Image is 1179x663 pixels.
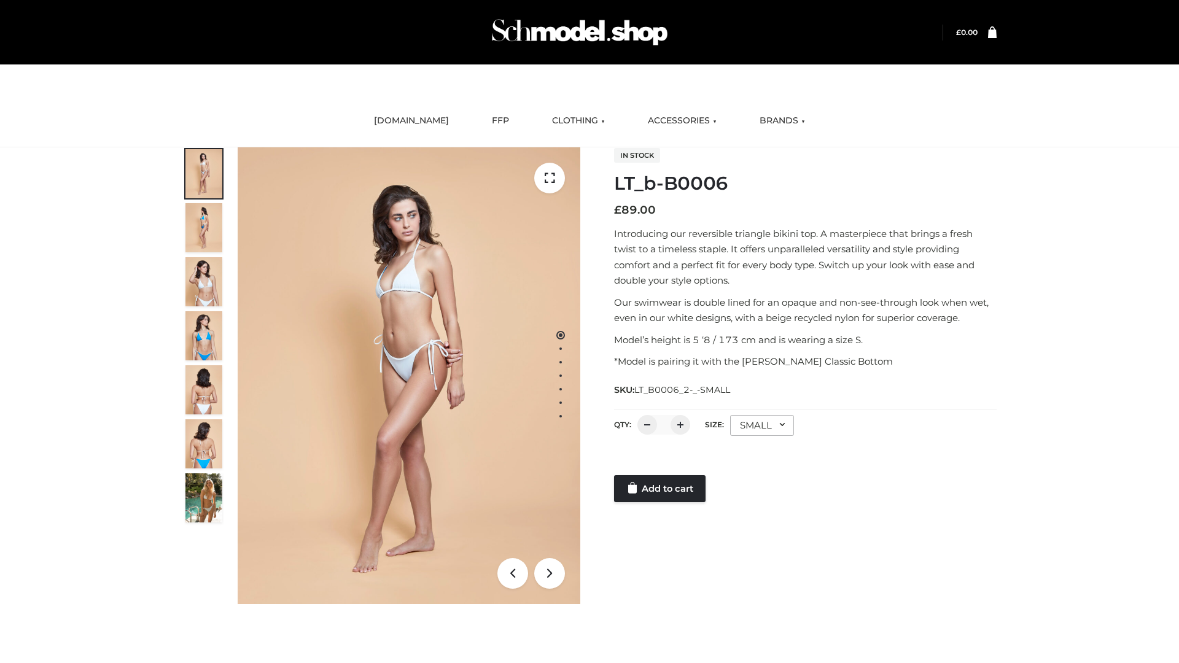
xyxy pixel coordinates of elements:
[614,332,997,348] p: Model’s height is 5 ‘8 / 173 cm and is wearing a size S.
[543,107,614,134] a: CLOTHING
[238,147,580,604] img: ArielClassicBikiniTop_CloudNine_AzureSky_OW114ECO_1
[614,420,631,429] label: QTY:
[185,257,222,306] img: ArielClassicBikiniTop_CloudNine_AzureSky_OW114ECO_3-scaled.jpg
[750,107,814,134] a: BRANDS
[614,382,731,397] span: SKU:
[483,107,518,134] a: FFP
[614,354,997,370] p: *Model is pairing it with the [PERSON_NAME] Classic Bottom
[614,173,997,195] h1: LT_b-B0006
[730,415,794,436] div: SMALL
[614,203,621,217] span: £
[614,148,660,163] span: In stock
[639,107,726,134] a: ACCESSORIES
[956,28,978,37] a: £0.00
[185,419,222,468] img: ArielClassicBikiniTop_CloudNine_AzureSky_OW114ECO_8-scaled.jpg
[185,149,222,198] img: ArielClassicBikiniTop_CloudNine_AzureSky_OW114ECO_1-scaled.jpg
[705,420,724,429] label: Size:
[185,203,222,252] img: ArielClassicBikiniTop_CloudNine_AzureSky_OW114ECO_2-scaled.jpg
[185,473,222,522] img: Arieltop_CloudNine_AzureSky2.jpg
[488,8,672,56] img: Schmodel Admin 964
[956,28,961,37] span: £
[614,203,656,217] bdi: 89.00
[185,311,222,360] img: ArielClassicBikiniTop_CloudNine_AzureSky_OW114ECO_4-scaled.jpg
[634,384,730,395] span: LT_B0006_2-_-SMALL
[614,295,997,326] p: Our swimwear is double lined for an opaque and non-see-through look when wet, even in our white d...
[956,28,978,37] bdi: 0.00
[614,475,706,502] a: Add to cart
[185,365,222,414] img: ArielClassicBikiniTop_CloudNine_AzureSky_OW114ECO_7-scaled.jpg
[614,226,997,289] p: Introducing our reversible triangle bikini top. A masterpiece that brings a fresh twist to a time...
[365,107,458,134] a: [DOMAIN_NAME]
